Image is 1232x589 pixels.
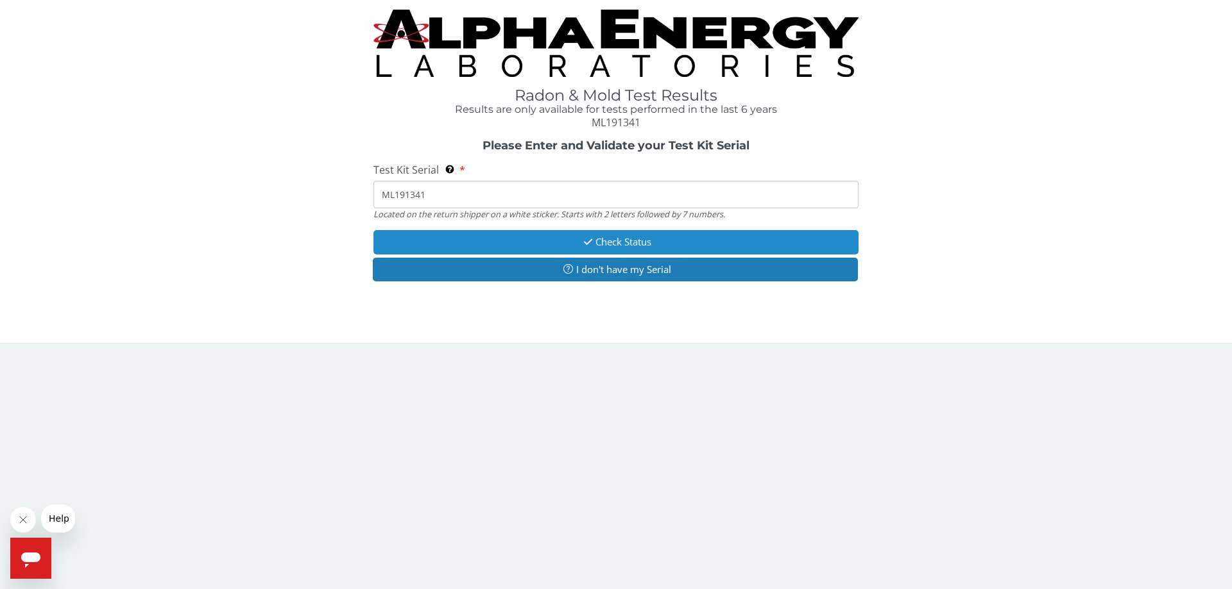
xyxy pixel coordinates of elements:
span: ML191341 [592,115,640,129]
iframe: Button to launch messaging window [10,538,51,579]
button: Check Status [373,230,859,254]
button: I don't have my Serial [373,258,858,281]
span: Test Kit Serial [373,163,439,177]
h1: Radon & Mold Test Results [373,87,859,104]
div: Located on the return shipper on a white sticker. Starts with 2 letters followed by 7 numbers. [373,208,859,220]
img: TightCrop.jpg [373,10,859,77]
h4: Results are only available for tests performed in the last 6 years [373,104,859,115]
iframe: Message from company [41,504,75,533]
iframe: Close message [10,507,36,533]
strong: Please Enter and Validate your Test Kit Serial [483,138,749,153]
